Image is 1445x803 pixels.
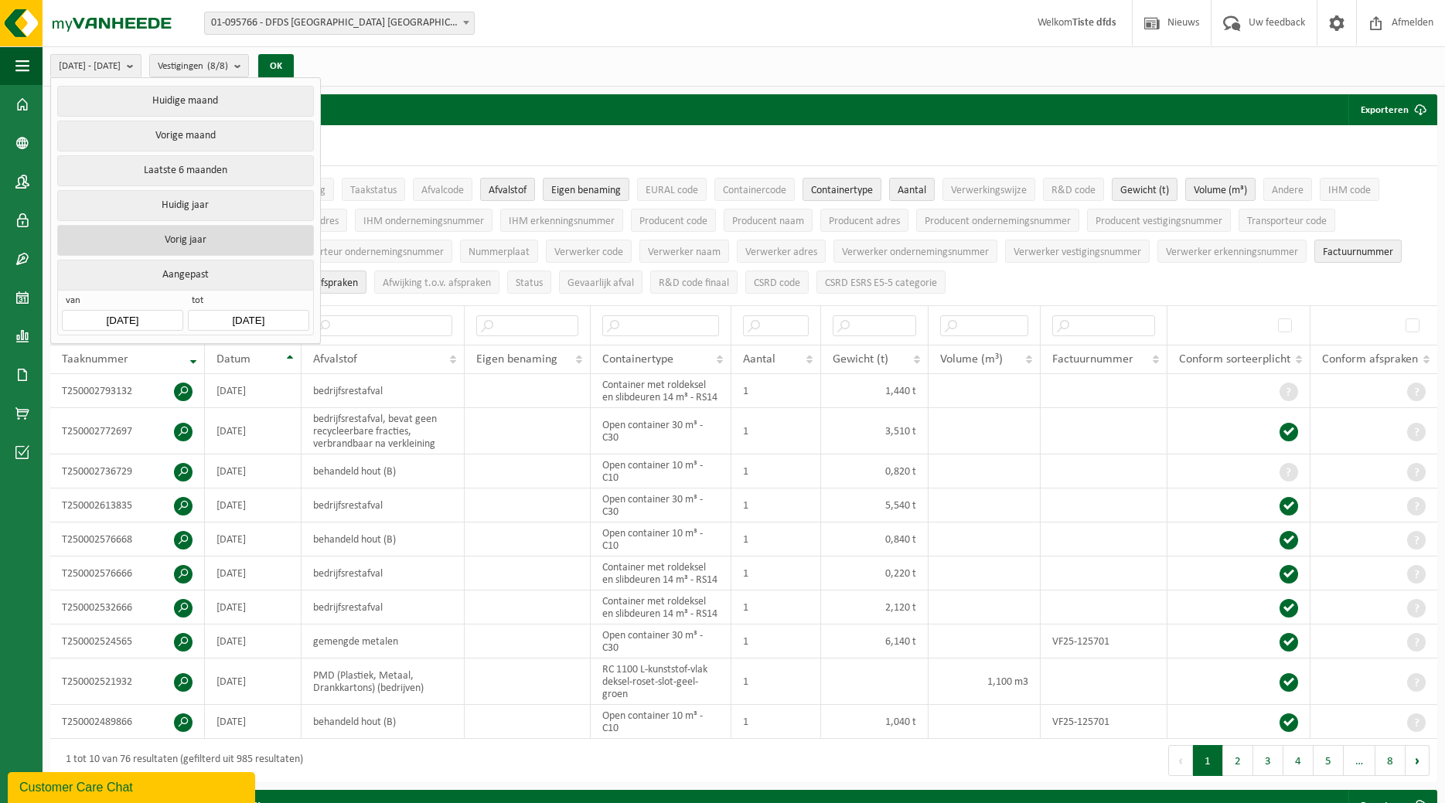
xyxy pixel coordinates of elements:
[1166,247,1298,258] span: Verwerker erkenningsnummer
[1375,745,1406,776] button: 8
[58,747,303,774] div: 1 tot 10 van 76 resultaten (gefilterd uit 985 resultaten)
[1247,216,1327,227] span: Transporteur code
[731,556,821,590] td: 1
[469,247,530,258] span: Nummerplaat
[743,353,775,366] span: Aantal
[1328,185,1371,196] span: IHM code
[516,277,543,289] span: Status
[342,178,405,201] button: TaakstatusTaakstatus: Activate to sort
[731,590,821,624] td: 1
[1041,624,1167,658] td: VF25-125701
[1348,94,1436,125] button: Exporteren
[1179,353,1290,366] span: Conform sorteerplicht
[551,185,621,196] span: Eigen benaming
[205,590,302,624] td: [DATE]
[205,454,302,488] td: [DATE]
[1322,353,1418,366] span: Conform afspraken
[821,454,929,488] td: 0,820 t
[659,277,729,289] span: R&D code finaal
[1194,185,1247,196] span: Volume (m³)
[363,216,484,227] span: IHM ondernemingsnummer
[1193,745,1223,776] button: 1
[205,556,302,590] td: [DATE]
[302,556,465,590] td: bedrijfsrestafval
[591,590,731,624] td: Container met roldeksel en slibdeuren 14 m³ - RS14
[50,624,205,658] td: T250002524565
[50,658,205,705] td: T250002521932
[1096,216,1222,227] span: Producent vestigingsnummer
[1323,247,1393,258] span: Factuurnummer
[59,55,121,78] span: [DATE] - [DATE]
[1087,209,1231,232] button: Producent vestigingsnummerProducent vestigingsnummer: Activate to sort
[639,216,707,227] span: Producent code
[62,294,182,310] span: van
[821,624,929,658] td: 6,140 t
[591,454,731,488] td: Open container 10 m³ - C10
[57,121,313,151] button: Vorige maand
[50,590,205,624] td: T250002532666
[302,408,465,454] td: bedrijfsrestafval, bevat geen recycleerbare fracties, verbrandbaar na verkleining
[158,55,228,78] span: Vestigingen
[567,277,634,289] span: Gevaarlijk afval
[731,454,821,488] td: 1
[650,271,738,294] button: R&D code finaalR&amp;D code finaal: Activate to sort
[646,185,698,196] span: EURAL code
[50,374,205,408] td: T250002793132
[1120,185,1169,196] span: Gewicht (t)
[591,374,731,408] td: Container met roldeksel en slibdeuren 14 m³ - RS14
[731,705,821,739] td: 1
[745,247,817,258] span: Verwerker adres
[591,658,731,705] td: RC 1100 L-kunststof-vlak deksel-roset-slot-geel-groen
[50,454,205,488] td: T250002736729
[205,658,302,705] td: [DATE]
[57,155,313,186] button: Laatste 6 maanden
[57,225,313,256] button: Vorig jaar
[731,374,821,408] td: 1
[205,12,474,34] span: 01-095766 - DFDS BELGIUM NV - GENT
[1314,745,1344,776] button: 5
[1223,745,1253,776] button: 2
[383,277,491,289] span: Afwijking t.o.v. afspraken
[543,178,629,201] button: Eigen benamingEigen benaming: Activate to sort
[355,209,492,232] button: IHM ondernemingsnummerIHM ondernemingsnummer: Activate to sort
[1041,705,1167,739] td: VF25-125701
[825,277,937,289] span: CSRD ESRS E5-5 categorie
[816,271,946,294] button: CSRD ESRS E5-5 categorieCSRD ESRS E5-5 categorie: Activate to sort
[591,556,731,590] td: Container met roldeksel en slibdeuren 14 m³ - RS14
[929,658,1041,705] td: 1,100 m3
[507,271,551,294] button: StatusStatus: Activate to sort
[1344,745,1375,776] span: …
[205,705,302,739] td: [DATE]
[302,624,465,658] td: gemengde metalen
[489,185,527,196] span: Afvalstof
[302,488,465,522] td: bedrijfsrestafval
[732,216,804,227] span: Producent naam
[731,658,821,705] td: 1
[1239,209,1335,232] button: Transporteur codeTransporteur code: Activate to sort
[205,624,302,658] td: [DATE]
[1406,745,1430,776] button: Next
[833,240,997,263] button: Verwerker ondernemingsnummerVerwerker ondernemingsnummer: Activate to sort
[591,488,731,522] td: Open container 30 m³ - C30
[745,271,809,294] button: CSRD codeCSRD code: Activate to sort
[842,247,989,258] span: Verwerker ondernemingsnummer
[50,488,205,522] td: T250002613835
[639,240,729,263] button: Verwerker naamVerwerker naam: Activate to sort
[1320,178,1379,201] button: IHM codeIHM code: Activate to sort
[50,556,205,590] td: T250002576666
[723,185,786,196] span: Containercode
[1052,353,1133,366] span: Factuurnummer
[898,185,926,196] span: Aantal
[1072,17,1116,29] strong: Tiste dfds
[559,271,642,294] button: Gevaarlijk afval : Activate to sort
[476,353,557,366] span: Eigen benaming
[57,86,313,117] button: Huidige maand
[1314,240,1402,263] button: FactuurnummerFactuurnummer: Activate to sort
[1263,178,1312,201] button: AndereAndere: Activate to sort
[821,488,929,522] td: 5,540 t
[925,216,1071,227] span: Producent ondernemingsnummer
[731,522,821,556] td: 1
[821,374,929,408] td: 1,440 t
[1014,247,1141,258] span: Verwerker vestigingsnummer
